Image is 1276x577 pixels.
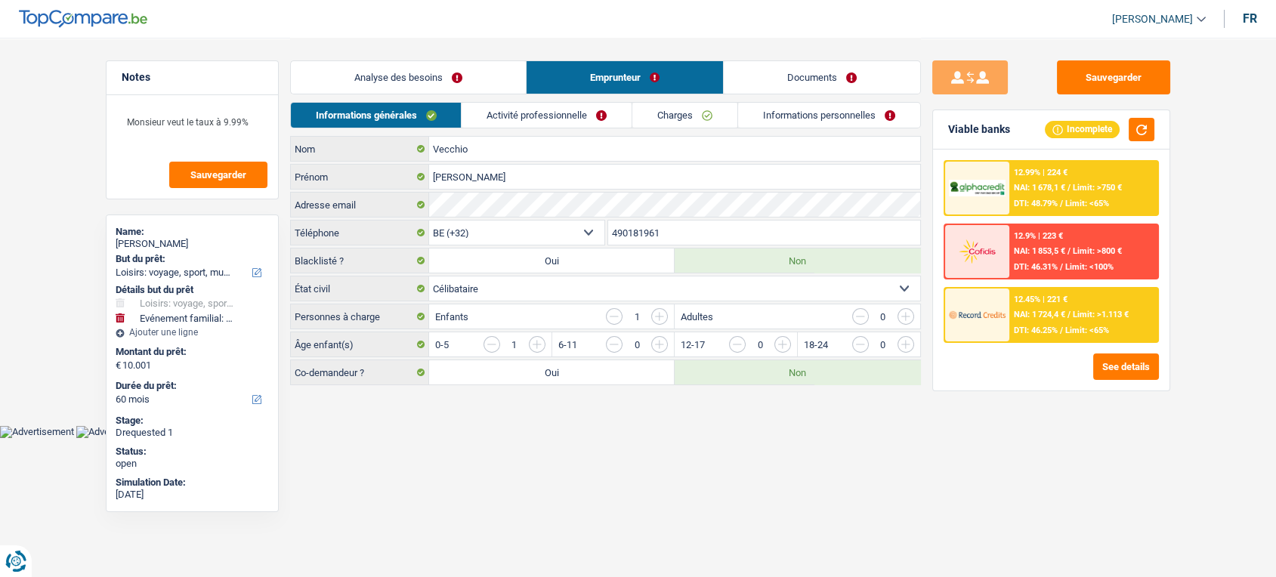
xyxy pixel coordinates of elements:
[1013,183,1064,193] span: NAI: 1 678,1 €
[116,253,266,265] label: But du prêt:
[508,340,521,350] div: 1
[724,61,920,94] a: Documents
[1013,168,1067,177] div: 12.99% | 224 €
[291,137,429,161] label: Nom
[1064,199,1108,208] span: Limit: <65%
[116,226,269,238] div: Name:
[1059,262,1062,272] span: /
[1243,11,1257,26] div: fr
[429,360,675,384] label: Oui
[291,61,526,94] a: Analyse des besoins
[291,360,429,384] label: Co-demandeur ?
[1045,121,1120,137] div: Incomplete
[291,276,429,301] label: État civil
[190,170,246,180] span: Sauvegarder
[1064,262,1113,272] span: Limit: <100%
[116,284,269,296] div: Détails but du prêt
[116,446,269,458] div: Status:
[1013,199,1057,208] span: DTI: 48.79%
[435,312,468,322] label: Enfants
[1057,60,1170,94] button: Sauvegarder
[435,340,449,350] label: 0-5
[608,221,920,245] input: 401020304
[632,103,737,128] a: Charges
[116,489,269,501] div: [DATE]
[116,327,269,338] div: Ajouter une ligne
[116,458,269,470] div: open
[169,162,267,188] button: Sauvegarder
[122,71,263,84] h5: Notes
[1067,310,1070,319] span: /
[116,346,266,358] label: Montant du prêt:
[949,301,1005,329] img: Record Credits
[738,103,920,128] a: Informations personnelles
[1013,246,1064,256] span: NAI: 1 853,5 €
[630,312,644,322] div: 1
[19,10,147,28] img: TopCompare Logo
[1100,7,1206,32] a: [PERSON_NAME]
[291,103,462,128] a: Informations générales
[1067,183,1070,193] span: /
[1059,326,1062,335] span: /
[116,359,121,372] span: €
[1013,310,1064,319] span: NAI: 1 724,4 €
[116,477,269,489] div: Simulation Date:
[116,238,269,250] div: [PERSON_NAME]
[1093,353,1159,380] button: See details
[291,193,429,217] label: Adresse email
[1013,231,1062,241] div: 12.9% | 223 €
[948,123,1010,136] div: Viable banks
[1013,295,1067,304] div: 12.45% | 221 €
[76,426,150,438] img: Advertisement
[949,180,1005,197] img: AlphaCredit
[116,380,266,392] label: Durée du prêt:
[291,332,429,356] label: Âge enfant(s)
[681,312,713,322] label: Adultes
[462,103,632,128] a: Activité professionnelle
[527,61,723,94] a: Emprunteur
[429,248,675,273] label: Oui
[1064,326,1108,335] span: Limit: <65%
[1059,199,1062,208] span: /
[291,248,429,273] label: Blacklisté ?
[675,248,920,273] label: Non
[1112,13,1193,26] span: [PERSON_NAME]
[876,312,890,322] div: 0
[1013,326,1057,335] span: DTI: 46.25%
[1072,310,1128,319] span: Limit: >1.113 €
[675,360,920,384] label: Non
[116,415,269,427] div: Stage:
[291,165,429,189] label: Prénom
[1072,183,1121,193] span: Limit: >750 €
[1067,246,1070,256] span: /
[1013,262,1057,272] span: DTI: 46.31%
[1072,246,1121,256] span: Limit: >800 €
[291,304,429,329] label: Personnes à charge
[291,221,429,245] label: Téléphone
[949,237,1005,265] img: Cofidis
[116,427,269,439] div: Drequested 1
